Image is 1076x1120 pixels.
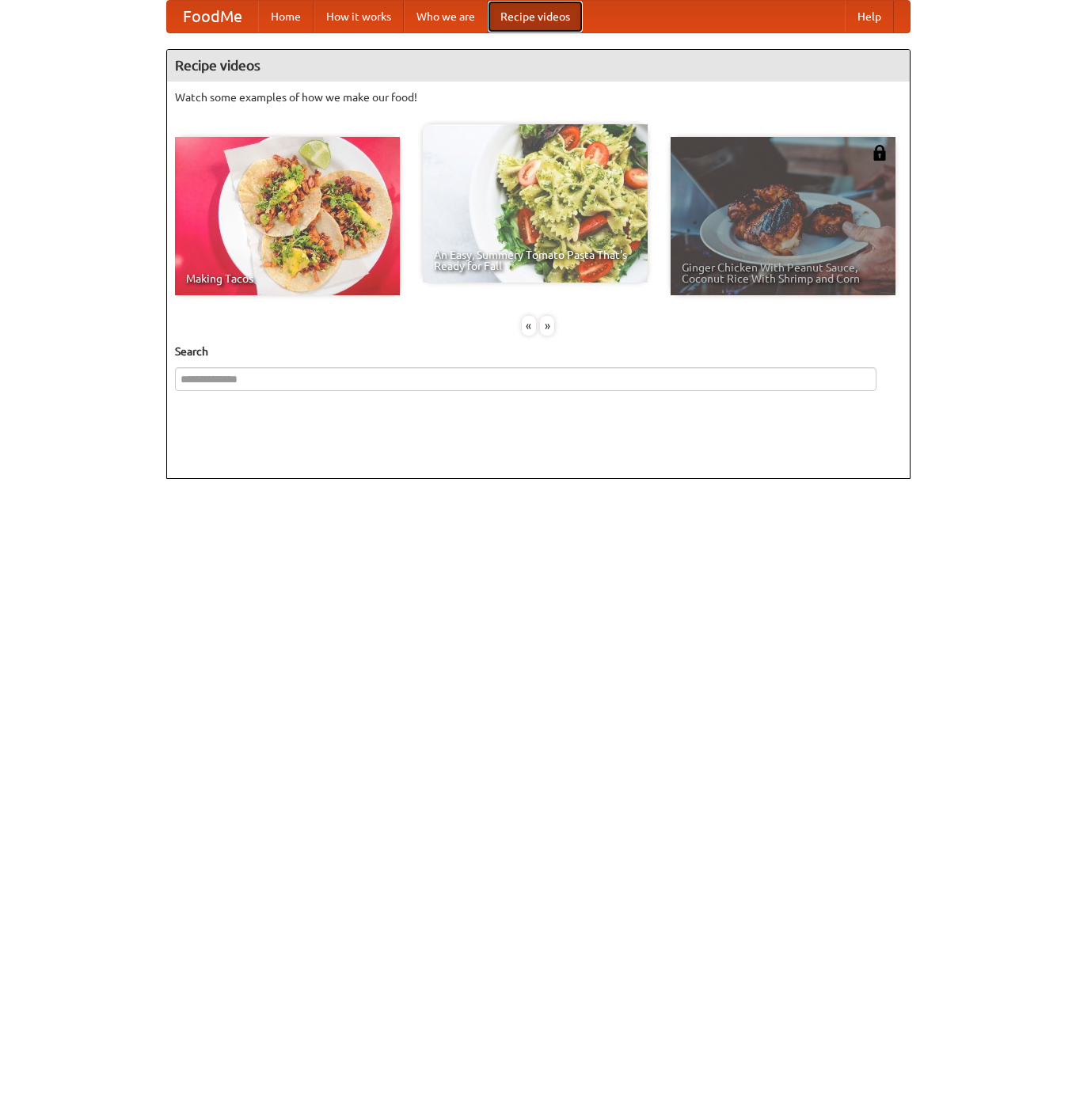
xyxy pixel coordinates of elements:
a: Recipe videos [488,1,583,32]
a: FoodMe [167,1,258,32]
img: 483408.png [872,145,888,161]
a: An Easy, Summery Tomato Pasta That's Ready for Fall [423,124,648,283]
a: Home [258,1,314,32]
h4: Recipe videos [167,50,910,82]
span: An Easy, Summery Tomato Pasta That's Ready for Fall [434,249,637,271]
a: How it works [314,1,404,32]
p: Watch some examples of how we make our food! [175,89,902,105]
h5: Search [175,344,902,359]
a: Help [845,1,894,32]
div: « [522,316,536,336]
a: Making Tacos [175,137,400,295]
div: » [540,316,554,336]
span: Making Tacos [186,273,389,284]
a: Who we are [404,1,488,32]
